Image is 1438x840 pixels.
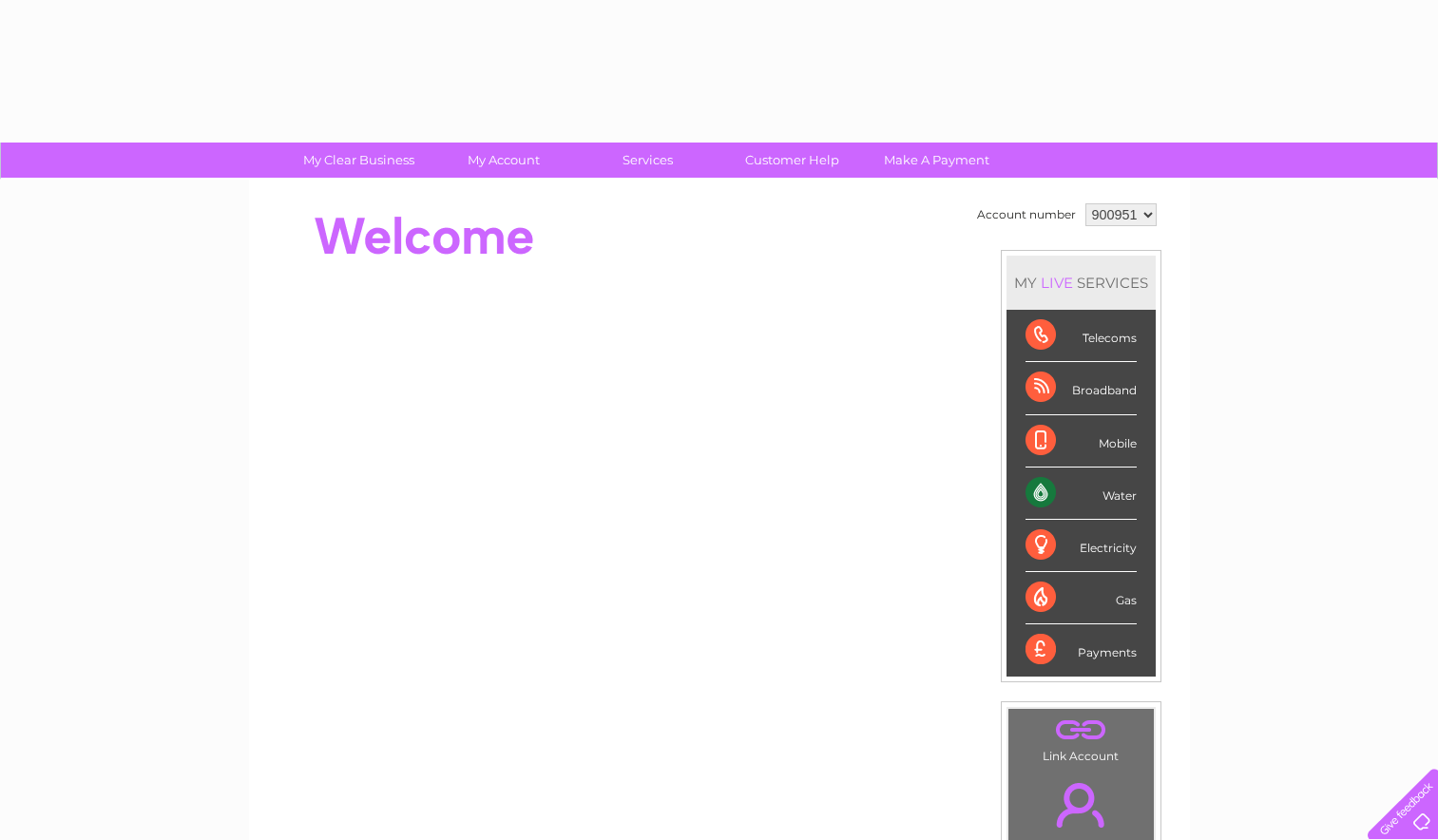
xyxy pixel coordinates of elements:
div: Telecoms [1026,310,1137,362]
div: Gas [1026,572,1137,624]
a: . [1013,772,1149,838]
a: My Account [425,143,582,178]
div: Electricity [1026,520,1137,572]
td: Link Account [1007,708,1155,768]
a: . [1013,714,1149,747]
td: Account number [972,199,1081,231]
div: Mobile [1026,415,1137,468]
div: MY SERVICES [1007,256,1156,310]
div: LIVE [1037,274,1077,292]
div: Payments [1026,624,1137,676]
a: Make A Payment [858,143,1015,178]
div: Water [1026,468,1137,520]
div: Broadband [1026,362,1137,414]
a: Services [569,143,726,178]
a: My Clear Business [280,143,437,178]
a: Customer Help [714,143,871,178]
